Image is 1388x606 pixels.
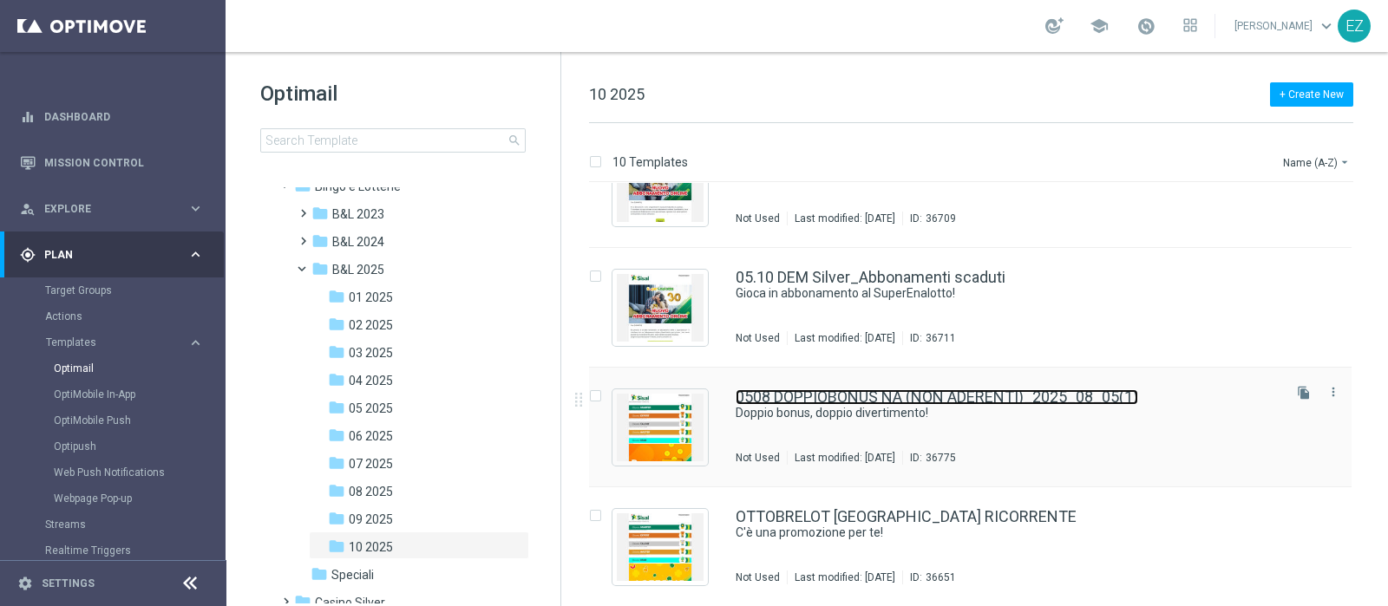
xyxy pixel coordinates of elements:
[349,428,393,444] span: 06 2025
[328,288,345,305] i: folder
[54,485,224,512] div: Webpage Pop-up
[612,154,688,170] p: 10 Templates
[54,459,224,485] div: Web Push Notifications
[45,544,180,557] a: Realtime Triggers
[187,335,204,351] i: keyboard_arrow_right
[349,345,393,361] span: 03 2025
[54,388,180,401] a: OptiMobile In-App
[736,525,1279,541] div: C'è una promozione per te!
[736,212,780,225] div: Not Used
[788,570,902,584] div: Last modified: [DATE]
[45,283,180,297] a: Target Groups
[736,270,1005,285] a: 05.10 DEM Silver_Abbonamenti scaduti
[1270,82,1353,107] button: + Create New
[926,212,956,225] div: 36709
[54,440,180,453] a: Optipush
[44,204,187,214] span: Explore
[617,394,704,461] img: 36775.jpeg
[926,451,956,465] div: 36775
[328,343,345,361] i: folder
[328,454,345,472] i: folder
[328,538,345,555] i: folder
[46,337,170,348] span: Templates
[54,433,224,459] div: Optipush
[572,128,1385,248] div: Press SPACE to select this row.
[260,80,526,108] h1: Optimail
[349,401,393,416] span: 05 2025
[20,94,204,140] div: Dashboard
[45,518,180,531] a: Streams
[45,310,180,323] a: Actions
[349,484,393,499] span: 08 2025
[20,201,36,217] i: person_search
[19,110,205,124] div: equalizer Dashboard
[507,134,521,147] span: search
[1293,381,1315,404] button: file_copy
[311,260,329,277] i: folder
[45,336,205,349] button: Templates keyboard_arrow_right
[260,128,526,153] input: Search Template
[788,212,902,225] div: Last modified: [DATE]
[1338,10,1371,42] div: EZ
[311,205,329,222] i: folder
[572,368,1385,487] div: Press SPACE to select this row.
[736,389,1138,405] a: 0508 DOPPIOBONUS NA (NON ADERENTI)_2025_08_05(1)
[328,510,345,527] i: folder
[19,202,205,216] button: person_search Explore keyboard_arrow_right
[788,451,902,465] div: Last modified: [DATE]
[328,316,345,333] i: folder
[328,482,345,499] i: folder
[736,570,780,584] div: Not Used
[54,466,180,479] a: Web Push Notifications
[44,140,204,186] a: Mission Control
[736,525,1239,541] a: C'è una promozione per te!
[617,274,704,342] img: 36711.jpeg
[17,576,33,591] i: settings
[44,250,187,260] span: Plan
[20,140,204,186] div: Mission Control
[736,331,780,345] div: Not Used
[736,405,1239,421] a: Doppio bonus, doppio divertimento!
[1326,385,1340,399] i: more_vert
[46,337,187,348] div: Templates
[45,303,224,329] div: Actions
[902,570,956,584] div: ID:
[572,248,1385,368] div: Press SPACE to select this row.
[20,201,187,217] div: Explore
[54,492,180,505] a: Webpage Pop-up
[42,578,95,589] a: Settings
[20,247,36,263] i: gps_fixed
[19,156,205,170] button: Mission Control
[328,371,345,388] i: folder
[328,399,345,416] i: folder
[45,512,224,538] div: Streams
[617,154,704,222] img: 36709.jpeg
[187,246,204,263] i: keyboard_arrow_right
[20,247,187,263] div: Plan
[736,451,780,465] div: Not Used
[311,565,328,583] i: folder
[926,331,956,345] div: 36711
[20,109,36,125] i: equalizer
[902,212,956,225] div: ID:
[1338,155,1352,169] i: arrow_drop_down
[328,427,345,444] i: folder
[187,200,204,217] i: keyboard_arrow_right
[1281,152,1353,173] button: Name (A-Z)arrow_drop_down
[19,248,205,262] button: gps_fixed Plan keyboard_arrow_right
[349,290,393,305] span: 01 2025
[331,567,374,583] span: Speciali
[788,331,902,345] div: Last modified: [DATE]
[45,538,224,564] div: Realtime Triggers
[1325,381,1342,402] button: more_vert
[54,407,224,433] div: OptiMobile Push
[349,539,393,555] span: 10 2025
[349,456,393,472] span: 07 2025
[736,509,1077,525] a: OTTOBRELOT [GEOGRAPHIC_DATA] RICORRENTE
[311,232,329,250] i: folder
[736,285,1279,302] div: Gioca in abbonamento al SuperEnalotto!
